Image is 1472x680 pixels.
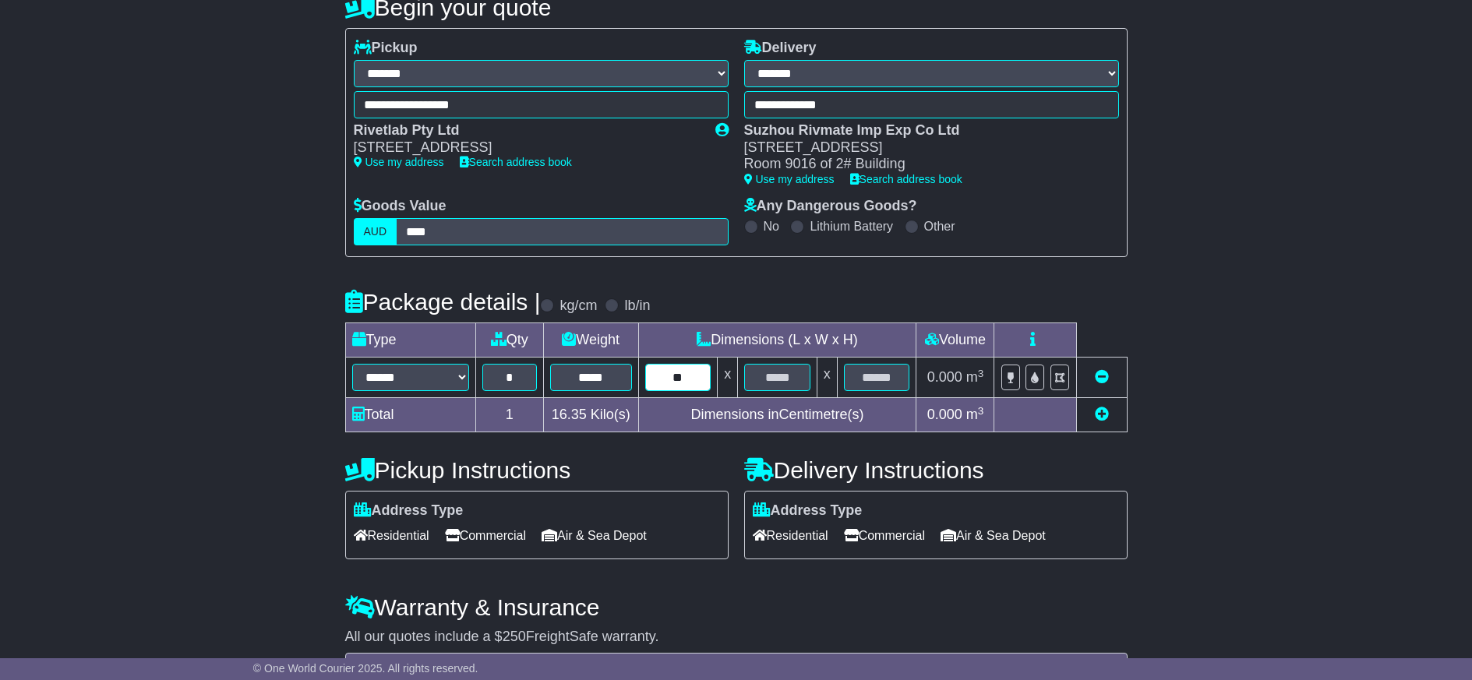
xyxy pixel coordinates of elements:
label: Pickup [354,40,418,57]
label: kg/cm [560,298,597,315]
div: Suzhou Rivmate Imp Exp Co Ltd [744,122,1103,139]
td: Volume [916,323,994,358]
label: Address Type [354,502,464,520]
label: Any Dangerous Goods? [744,198,917,215]
span: m [966,407,984,422]
a: Add new item [1095,407,1109,422]
span: Commercial [445,523,526,548]
td: Weight [543,323,638,358]
label: Other [924,219,955,234]
span: m [966,369,984,385]
span: 250 [503,629,526,644]
div: [STREET_ADDRESS] [354,139,700,157]
span: 0.000 [927,407,962,422]
label: Delivery [744,40,817,57]
label: lb/in [624,298,650,315]
label: Lithium Battery [810,219,893,234]
span: Air & Sea Depot [941,523,1046,548]
h4: Package details | [345,289,541,315]
span: Air & Sea Depot [542,523,647,548]
a: Use my address [744,173,835,185]
span: Residential [753,523,828,548]
span: © One World Courier 2025. All rights reserved. [253,662,478,675]
div: Rivetlab Pty Ltd [354,122,700,139]
div: All our quotes include a $ FreightSafe warranty. [345,629,1128,646]
td: Dimensions in Centimetre(s) [638,398,916,432]
a: Use my address [354,156,444,168]
h4: Warranty & Insurance [345,594,1128,620]
td: Total [345,398,475,432]
a: Search address book [850,173,962,185]
td: 1 [475,398,543,432]
label: Address Type [753,502,863,520]
h4: Delivery Instructions [744,457,1128,483]
span: Commercial [844,523,925,548]
td: Qty [475,323,543,358]
td: Kilo(s) [543,398,638,432]
div: [STREET_ADDRESS] [744,139,1103,157]
td: x [817,358,837,398]
span: 0.000 [927,369,962,385]
td: x [718,358,738,398]
h4: Pickup Instructions [345,457,729,483]
a: Search address book [460,156,572,168]
div: Room 9016 of 2# Building [744,156,1103,173]
sup: 3 [978,405,984,417]
td: Type [345,323,475,358]
label: Goods Value [354,198,447,215]
sup: 3 [978,368,984,379]
a: Remove this item [1095,369,1109,385]
td: Dimensions (L x W x H) [638,323,916,358]
label: AUD [354,218,397,245]
label: No [764,219,779,234]
span: 16.35 [552,407,587,422]
span: Residential [354,523,429,548]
